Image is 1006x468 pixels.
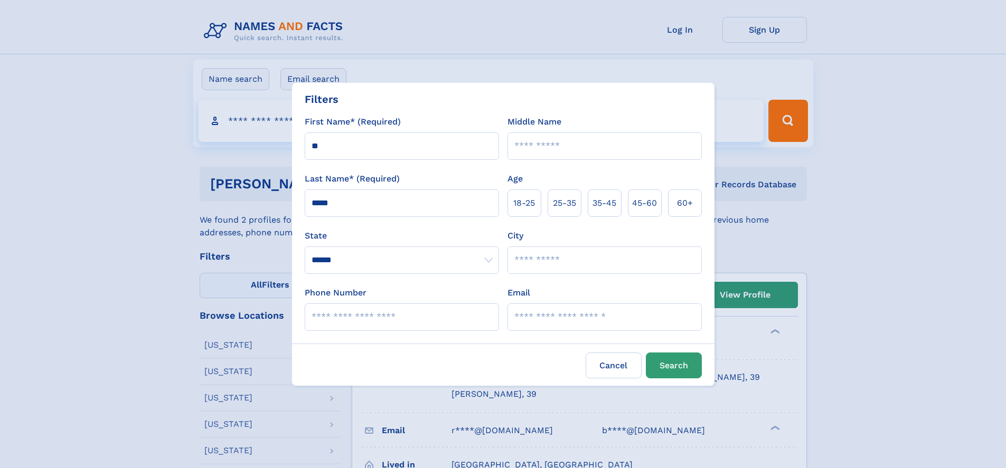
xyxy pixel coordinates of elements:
[632,197,657,209] span: 45‑60
[507,116,561,128] label: Middle Name
[305,91,339,107] div: Filters
[305,230,499,242] label: State
[305,116,401,128] label: First Name* (Required)
[677,197,693,209] span: 60+
[593,197,616,209] span: 35‑45
[507,173,523,185] label: Age
[553,197,576,209] span: 25‑35
[646,352,702,378] button: Search
[507,286,530,299] label: Email
[305,286,366,299] label: Phone Number
[513,197,535,209] span: 18‑25
[305,173,400,185] label: Last Name* (Required)
[586,352,642,378] label: Cancel
[507,230,523,242] label: City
